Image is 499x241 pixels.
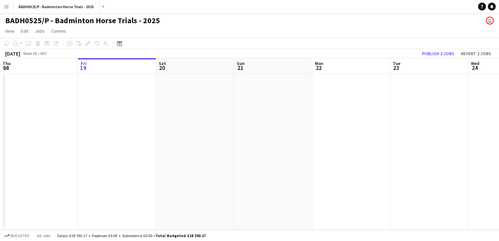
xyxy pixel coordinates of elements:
a: Comms [49,27,69,35]
span: Tue [393,60,400,66]
span: 22 [314,64,323,72]
span: Total Budgeted £18 593.17 [155,233,206,238]
span: 21 [236,64,245,72]
a: View [3,27,17,35]
a: Edit [18,27,31,35]
span: Wed [471,60,479,66]
a: Jobs [32,27,47,35]
div: Salary £18 593.17 + Expenses £0.00 + Subsistence £0.00 = [57,233,206,238]
span: Sat [159,60,166,66]
span: Mon [315,60,323,66]
button: Budgeted [3,232,30,239]
div: BST [40,51,47,56]
span: Sun [237,60,245,66]
span: Budgeted [10,233,29,238]
span: Edit [21,28,28,34]
span: Week 38 [22,51,38,56]
button: Revert 2 jobs [458,49,494,58]
h1: BADH0525/P - Badminton Horse Trials - 2025 [5,16,160,25]
span: Fri [81,60,87,66]
span: 24 [470,64,479,72]
span: 20 [158,64,166,72]
span: 18 [2,64,11,72]
span: All jobs [36,233,52,238]
span: 23 [392,64,400,72]
span: Thu [3,60,11,66]
span: 19 [80,64,87,72]
div: [DATE] [5,50,20,57]
button: Publish 2 jobs [419,49,457,58]
button: BADH0525/P - Badminton Horse Trials - 2025 [13,0,99,13]
span: Jobs [35,28,45,34]
span: View [5,28,14,34]
span: Comms [51,28,66,34]
app-user-avatar: Grace Shorten [486,17,494,24]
